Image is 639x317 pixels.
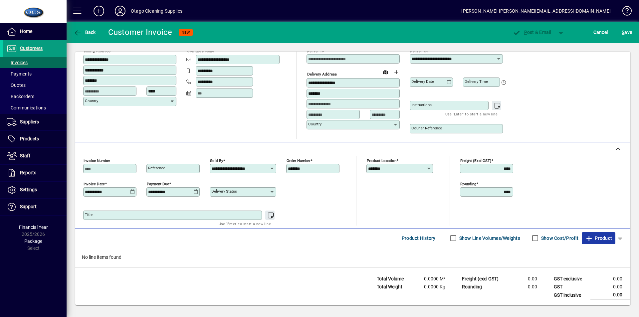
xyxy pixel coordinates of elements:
span: Settings [20,187,37,192]
a: Invoices [3,57,67,68]
button: Product [582,232,615,244]
a: View on map [380,67,391,77]
td: 0.0000 Kg [413,283,453,291]
mat-label: Courier Reference [411,126,442,130]
td: Total Volume [373,275,413,283]
td: GST exclusive [550,275,590,283]
a: Backorders [3,91,67,102]
button: Add [88,5,109,17]
mat-label: Delivery time [465,79,488,84]
mat-hint: Use 'Enter' to start a new line [445,110,498,118]
div: Otago Cleaning Supplies [131,6,182,16]
span: Communications [7,105,46,110]
span: Staff [20,153,30,158]
mat-label: Invoice number [84,158,110,163]
div: [PERSON_NAME] [PERSON_NAME][EMAIL_ADDRESS][DOMAIN_NAME] [461,6,611,16]
span: Support [20,204,37,209]
label: Show Line Volumes/Weights [458,235,520,241]
mat-label: Product location [367,158,396,163]
span: S [622,30,624,35]
mat-label: Reference [148,166,165,170]
span: Home [20,29,32,34]
span: Payments [7,71,32,77]
span: P [524,30,527,35]
div: Customer Invoice [108,27,172,38]
mat-label: Country [85,98,98,103]
mat-label: Invoice date [84,182,105,186]
button: Copy to Delivery address [167,44,178,54]
td: 0.00 [590,283,630,291]
span: Financial Year [19,225,48,230]
span: Back [74,30,96,35]
span: NEW [182,30,190,35]
button: Choose address [391,67,401,78]
a: Staff [3,148,67,164]
span: ave [622,27,632,38]
mat-label: Payment due [147,182,169,186]
a: Reports [3,165,67,181]
a: Suppliers [3,114,67,130]
span: Products [20,136,39,141]
a: Support [3,199,67,215]
button: Save [620,26,634,38]
button: Post & Email [509,26,554,38]
a: Quotes [3,79,67,91]
app-page-header-button: Back [67,26,103,38]
td: GST [550,283,590,291]
mat-label: Sold by [210,158,223,163]
mat-label: Instructions [411,102,432,107]
td: 0.00 [590,275,630,283]
a: Home [3,23,67,40]
td: 0.0000 M³ [413,275,453,283]
button: Cancel [592,26,610,38]
mat-label: Delivery status [211,189,237,194]
td: Rounding [459,283,505,291]
td: Total Weight [373,283,413,291]
mat-label: Order number [287,158,311,163]
a: Communications [3,102,67,113]
span: Product [585,233,612,243]
td: 0.00 [590,291,630,299]
span: Quotes [7,82,26,88]
button: Profile [109,5,131,17]
td: Freight (excl GST) [459,275,505,283]
td: 0.00 [505,275,545,283]
span: Product History [402,233,436,243]
label: Show Cost/Profit [540,235,578,241]
span: ost & Email [513,30,551,35]
span: Suppliers [20,119,39,124]
mat-label: Title [85,212,93,217]
mat-label: Freight (excl GST) [460,158,491,163]
span: Invoices [7,60,28,65]
span: Reports [20,170,36,175]
span: Package [24,238,42,244]
a: Knowledge Base [617,1,631,23]
a: View on map [157,43,167,54]
td: 0.00 [505,283,545,291]
button: Back [72,26,98,38]
mat-label: Delivery date [411,79,434,84]
mat-label: Rounding [460,182,476,186]
span: Backorders [7,94,34,99]
mat-label: Country [308,122,321,126]
a: Settings [3,182,67,198]
mat-hint: Use 'Enter' to start a new line [219,220,271,228]
div: No line items found [75,247,630,267]
td: GST inclusive [550,291,590,299]
a: Products [3,131,67,147]
button: Product History [399,232,438,244]
span: Cancel [593,27,608,38]
span: Customers [20,46,43,51]
a: Payments [3,68,67,79]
